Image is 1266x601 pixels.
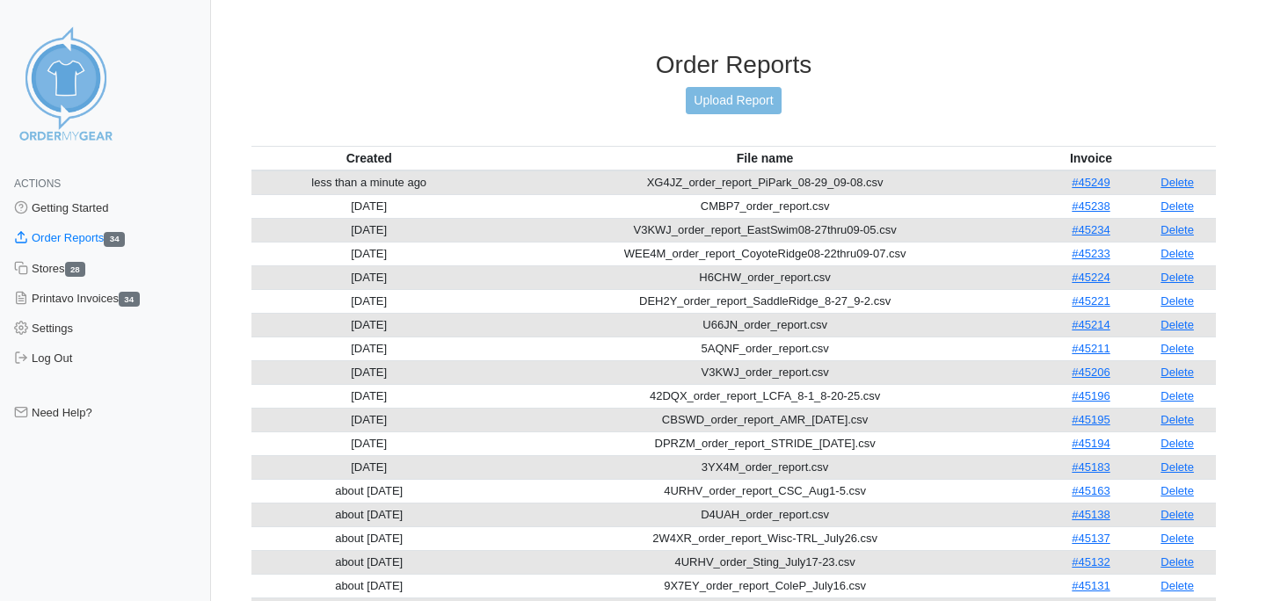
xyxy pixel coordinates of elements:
td: about [DATE] [251,574,486,597]
a: Delete [1160,508,1194,521]
a: Delete [1160,484,1194,497]
a: #45194 [1072,437,1110,450]
a: Delete [1160,532,1194,545]
a: #45224 [1072,271,1110,284]
td: V3KWJ_order_report.csv [486,360,1043,384]
td: [DATE] [251,194,486,218]
td: CBSWD_order_report_AMR_[DATE].csv [486,408,1043,431]
a: Delete [1160,437,1194,450]
a: Upload Report [686,87,781,114]
span: Actions [14,177,61,190]
a: Delete [1160,223,1194,236]
a: Delete [1160,579,1194,592]
a: Delete [1160,413,1194,426]
a: #45137 [1072,532,1110,545]
a: Delete [1160,389,1194,402]
a: #45195 [1072,413,1110,426]
th: Invoice [1044,146,1139,170]
td: 2W4XR_order_report_Wisc-TRL_July26.csv [486,526,1043,550]
a: #45221 [1072,294,1110,308]
h3: Order Reports [251,50,1216,80]
td: [DATE] [251,265,486,289]
a: Delete [1160,366,1194,379]
td: about [DATE] [251,550,486,574]
a: Delete [1160,247,1194,260]
span: 34 [104,232,125,247]
a: #45249 [1072,176,1110,189]
a: #45206 [1072,366,1110,379]
a: #45132 [1072,555,1110,568]
td: [DATE] [251,384,486,408]
td: 4URHV_order_Sting_July17-23.csv [486,550,1043,574]
td: D4UAH_order_report.csv [486,503,1043,526]
a: #45183 [1072,460,1110,474]
td: [DATE] [251,337,486,360]
a: #45163 [1072,484,1110,497]
a: #45211 [1072,342,1110,355]
td: 4URHV_order_report_CSC_Aug1-5.csv [486,479,1043,503]
td: [DATE] [251,360,486,384]
span: 34 [119,292,140,307]
td: less than a minute ago [251,170,486,195]
td: CMBP7_order_report.csv [486,194,1043,218]
a: Delete [1160,271,1194,284]
td: H6CHW_order_report.csv [486,265,1043,289]
a: Delete [1160,342,1194,355]
td: 3YX4M_order_report.csv [486,455,1043,479]
td: 9X7EY_order_report_ColeP_July16.csv [486,574,1043,597]
td: [DATE] [251,431,486,455]
td: [DATE] [251,289,486,313]
td: [DATE] [251,408,486,431]
a: Delete [1160,460,1194,474]
a: Delete [1160,176,1194,189]
td: [DATE] [251,313,486,337]
td: [DATE] [251,218,486,242]
td: DPRZM_order_report_STRIDE_[DATE].csv [486,431,1043,455]
td: [DATE] [251,455,486,479]
td: XG4JZ_order_report_PiPark_08-29_09-08.csv [486,170,1043,195]
td: about [DATE] [251,503,486,526]
a: #45131 [1072,579,1110,592]
td: about [DATE] [251,479,486,503]
td: U66JN_order_report.csv [486,313,1043,337]
td: about [DATE] [251,526,486,550]
th: Created [251,146,486,170]
td: 5AQNF_order_report.csv [486,337,1043,360]
a: Delete [1160,318,1194,331]
a: #45238 [1072,199,1110,213]
td: WEE4M_order_report_CoyoteRidge08-22thru09-07.csv [486,242,1043,265]
a: Delete [1160,294,1194,308]
a: #45138 [1072,508,1110,521]
td: V3KWJ_order_report_EastSwim08-27thru09-05.csv [486,218,1043,242]
a: Delete [1160,555,1194,568]
span: 28 [65,262,86,277]
th: File name [486,146,1043,170]
a: #45214 [1072,318,1110,331]
a: #45234 [1072,223,1110,236]
td: DEH2Y_order_report_SaddleRidge_8-27_9-2.csv [486,289,1043,313]
td: [DATE] [251,242,486,265]
td: 42DQX_order_report_LCFA_8-1_8-20-25.csv [486,384,1043,408]
a: #45233 [1072,247,1110,260]
a: Delete [1160,199,1194,213]
a: #45196 [1072,389,1110,402]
